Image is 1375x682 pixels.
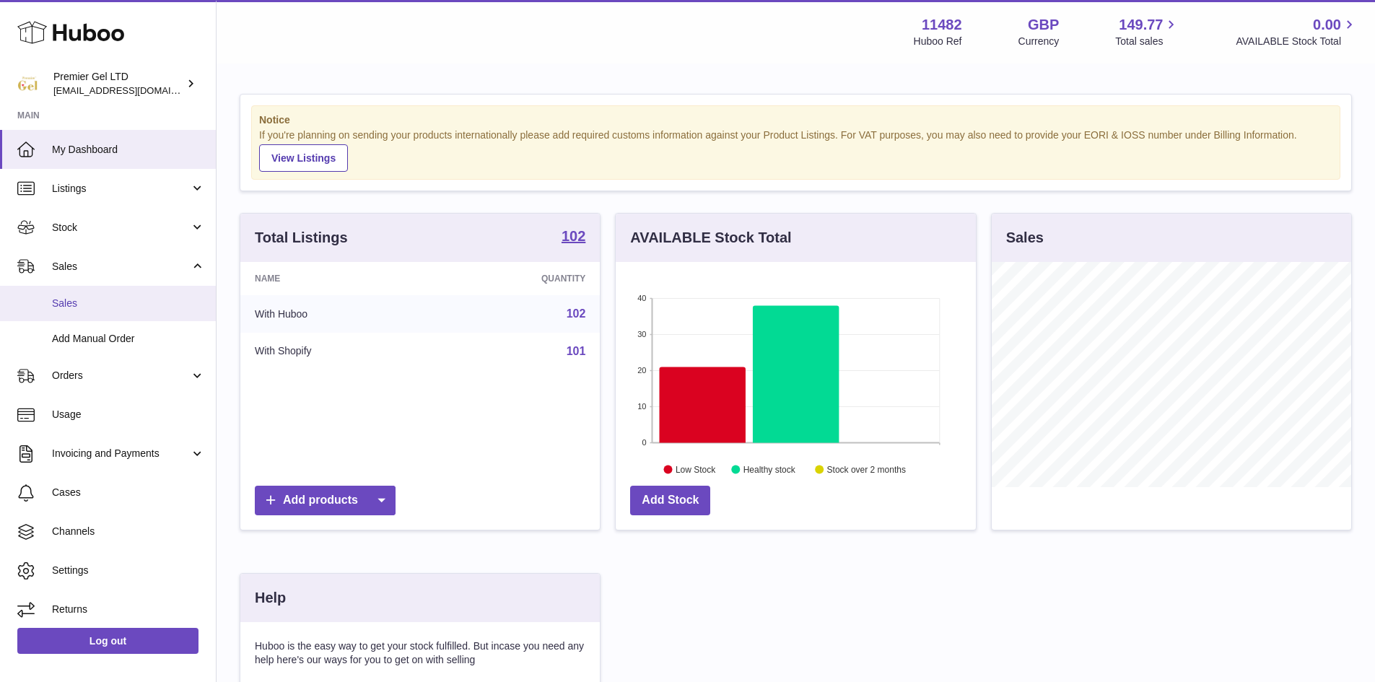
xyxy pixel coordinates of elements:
[52,564,205,577] span: Settings
[435,262,601,295] th: Quantity
[1006,228,1044,248] h3: Sales
[52,369,190,382] span: Orders
[255,228,348,248] h3: Total Listings
[1115,15,1179,48] a: 149.77 Total sales
[638,366,647,375] text: 20
[255,486,396,515] a: Add products
[255,639,585,667] p: Huboo is the easy way to get your stock fulfilled. But incase you need any help here's our ways f...
[638,402,647,411] text: 10
[52,143,205,157] span: My Dashboard
[630,486,710,515] a: Add Stock
[240,295,435,333] td: With Huboo
[53,70,183,97] div: Premier Gel LTD
[676,464,716,474] text: Low Stock
[52,603,205,616] span: Returns
[52,486,205,499] span: Cases
[1236,35,1358,48] span: AVAILABLE Stock Total
[52,221,190,235] span: Stock
[17,73,39,95] img: internalAdmin-11482@internal.huboo.com
[567,345,586,357] a: 101
[914,35,962,48] div: Huboo Ref
[827,464,906,474] text: Stock over 2 months
[52,297,205,310] span: Sales
[53,84,212,96] span: [EMAIL_ADDRESS][DOMAIN_NAME]
[743,464,796,474] text: Healthy stock
[1115,35,1179,48] span: Total sales
[1018,35,1060,48] div: Currency
[255,588,286,608] h3: Help
[567,307,586,320] a: 102
[259,144,348,172] a: View Listings
[259,113,1332,127] strong: Notice
[52,332,205,346] span: Add Manual Order
[1236,15,1358,48] a: 0.00 AVAILABLE Stock Total
[1028,15,1059,35] strong: GBP
[259,128,1332,172] div: If you're planning on sending your products internationally please add required customs informati...
[630,228,791,248] h3: AVAILABLE Stock Total
[638,330,647,338] text: 30
[638,294,647,302] text: 40
[52,447,190,460] span: Invoicing and Payments
[1119,15,1163,35] span: 149.77
[52,525,205,538] span: Channels
[240,333,435,370] td: With Shopify
[52,182,190,196] span: Listings
[562,229,585,243] strong: 102
[52,260,190,274] span: Sales
[17,628,198,654] a: Log out
[1313,15,1341,35] span: 0.00
[240,262,435,295] th: Name
[642,438,647,447] text: 0
[52,408,205,421] span: Usage
[922,15,962,35] strong: 11482
[562,229,585,246] a: 102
